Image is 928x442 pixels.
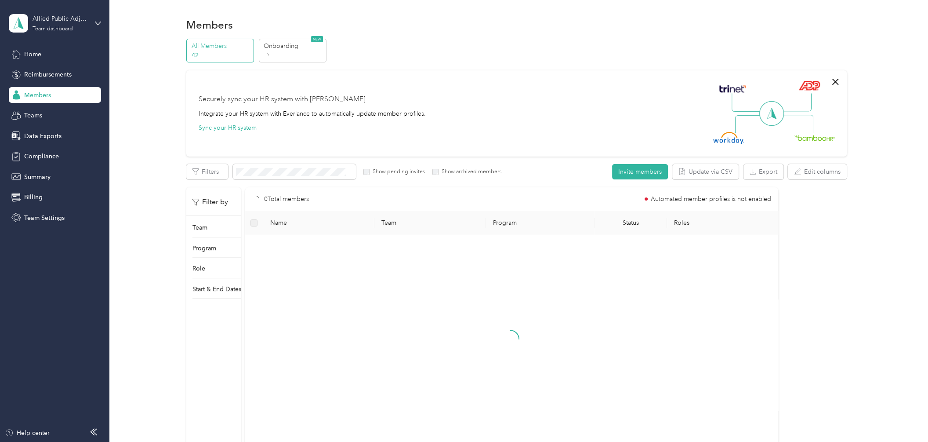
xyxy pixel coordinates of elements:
button: Edit columns [788,164,847,179]
p: 42 [192,51,251,60]
img: Line Right Up [781,93,812,112]
button: Update via CSV [672,164,739,179]
button: Filters [186,164,228,179]
div: Allied Public Adjusters [33,14,87,23]
span: Reimbursements [24,70,72,79]
span: NEW [311,36,323,42]
p: Onboarding [264,41,323,51]
th: Name [263,211,375,235]
span: Compliance [24,152,59,161]
div: Securely sync your HR system with [PERSON_NAME] [199,94,366,105]
p: All Members [192,41,251,51]
span: Teams [24,111,42,120]
span: Members [24,91,51,100]
img: Line Left Up [732,93,762,112]
img: Line Right Down [783,115,813,134]
span: Summary [24,172,51,182]
label: Show archived members [439,168,501,176]
img: Line Left Down [735,115,765,133]
span: Team Settings [24,213,65,223]
p: 0 Total members [264,194,309,204]
label: Show pending invites [370,168,425,176]
span: Automated member profiles is not enabled [651,196,771,202]
img: BambooHR [794,135,834,141]
span: Name [270,219,368,226]
th: Roles [667,211,779,235]
button: Help center [5,428,50,438]
div: Integrate your HR system with Everlance to automatically update member profiles. [199,109,426,118]
button: Sync your HR system [199,123,257,132]
img: ADP [799,80,820,91]
span: Home [24,50,41,59]
p: Role [192,264,205,273]
p: Filter by [192,197,228,208]
p: Start & End Dates [192,285,241,294]
span: Billing [24,193,43,202]
button: Export [743,164,783,179]
h1: Members [186,20,233,29]
button: Invite members [612,164,668,179]
th: Status [594,211,667,235]
th: Team [374,211,486,235]
img: Workday [713,132,744,144]
img: Trinet [717,83,748,95]
th: Program [486,211,594,235]
span: Data Exports [24,132,62,141]
p: Team [192,223,207,232]
iframe: Everlance-gr Chat Button Frame [879,393,928,442]
div: Team dashboard [33,26,73,32]
p: Program [192,244,216,253]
